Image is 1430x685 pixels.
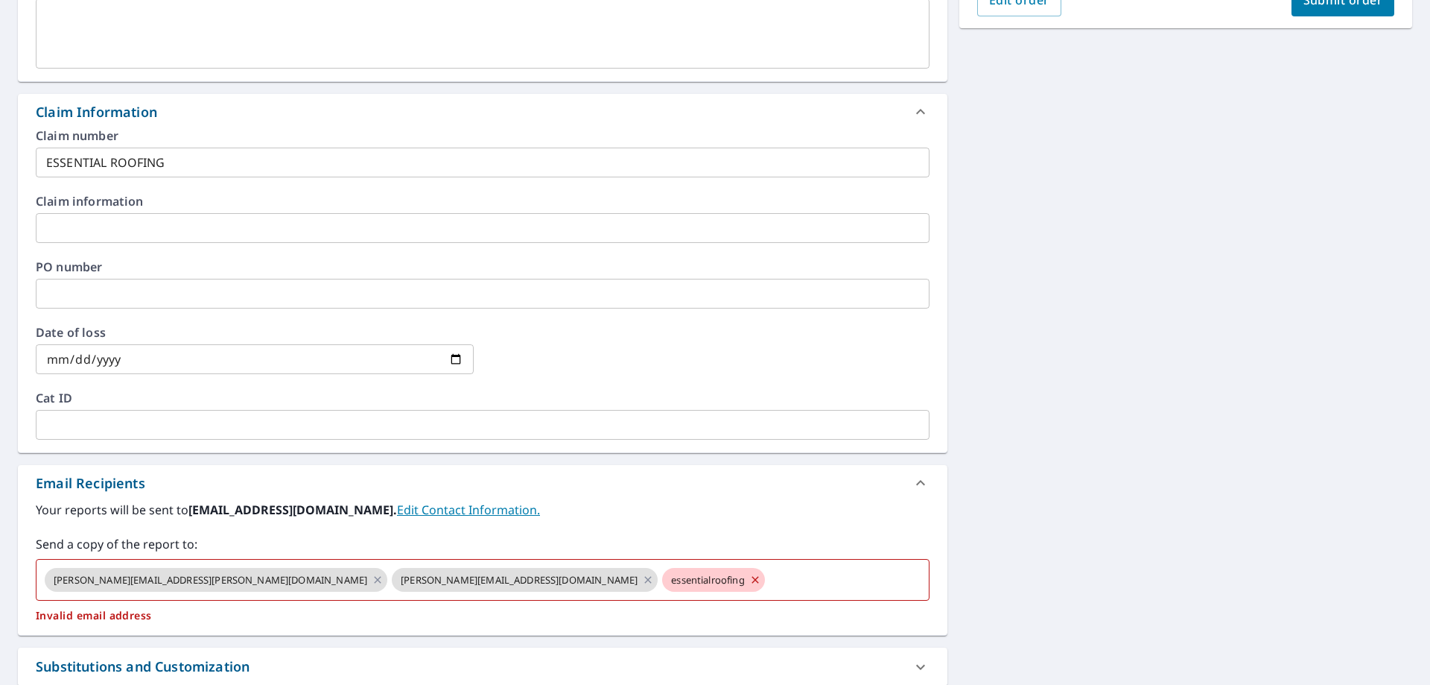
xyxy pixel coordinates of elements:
[36,195,929,207] label: Claim information
[36,130,929,142] label: Claim number
[662,568,764,592] div: essentialroofing
[36,392,929,404] label: Cat ID
[36,657,250,677] div: Substitutions and Customization
[45,573,376,587] span: [PERSON_NAME][EMAIL_ADDRESS][PERSON_NAME][DOMAIN_NAME]
[188,502,397,518] b: [EMAIL_ADDRESS][DOMAIN_NAME].
[36,326,474,338] label: Date of loss
[36,473,145,493] div: Email Recipients
[36,261,929,273] label: PO number
[45,568,387,592] div: [PERSON_NAME][EMAIL_ADDRESS][PERSON_NAME][DOMAIN_NAME]
[36,501,929,519] label: Your reports will be sent to
[36,535,929,553] label: Send a copy of the report to:
[662,573,753,587] span: essentialroofing
[36,609,929,622] p: Invalid email address
[18,465,947,501] div: Email Recipients
[36,102,157,122] div: Claim Information
[397,502,540,518] a: EditContactInfo
[18,94,947,130] div: Claim Information
[392,573,646,587] span: [PERSON_NAME][EMAIL_ADDRESS][DOMAIN_NAME]
[392,568,658,592] div: [PERSON_NAME][EMAIL_ADDRESS][DOMAIN_NAME]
